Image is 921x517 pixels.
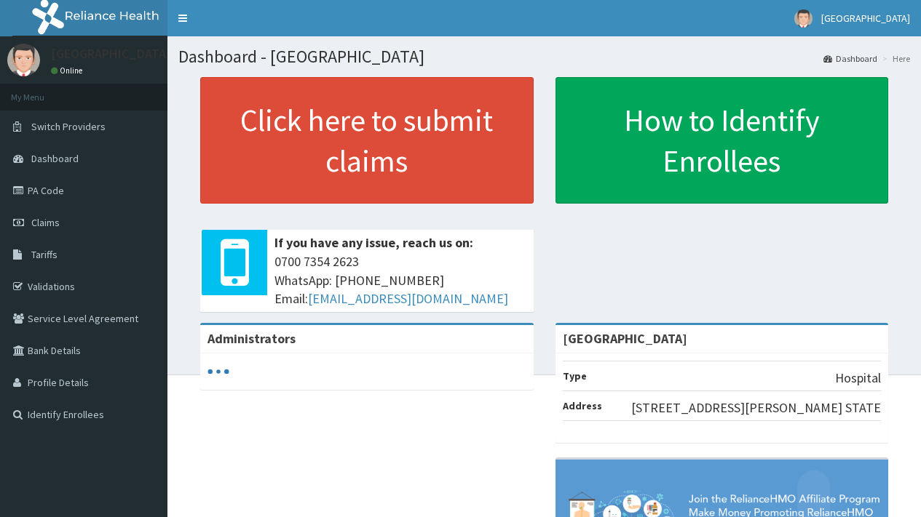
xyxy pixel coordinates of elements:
span: Tariffs [31,248,58,261]
span: [GEOGRAPHIC_DATA] [821,12,910,25]
b: Type [563,369,587,382]
a: How to Identify Enrollees [556,77,889,204]
p: [GEOGRAPHIC_DATA] [51,47,171,60]
a: Online [51,65,86,76]
p: [STREET_ADDRESS][PERSON_NAME] STATE [631,398,881,417]
a: [EMAIL_ADDRESS][DOMAIN_NAME] [308,290,508,307]
span: Dashboard [31,152,79,165]
svg: audio-loading [207,361,229,382]
b: Administrators [207,330,296,347]
img: User Image [794,9,813,28]
p: Hospital [835,369,881,388]
span: Claims [31,216,60,229]
a: Dashboard [823,52,877,65]
span: 0700 7354 2623 WhatsApp: [PHONE_NUMBER] Email: [274,252,526,308]
li: Here [879,52,910,65]
b: Address [563,399,602,412]
strong: [GEOGRAPHIC_DATA] [563,330,687,347]
span: Switch Providers [31,120,106,133]
h1: Dashboard - [GEOGRAPHIC_DATA] [178,47,910,66]
img: User Image [7,44,40,76]
b: If you have any issue, reach us on: [274,234,473,251]
a: Click here to submit claims [200,77,534,204]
